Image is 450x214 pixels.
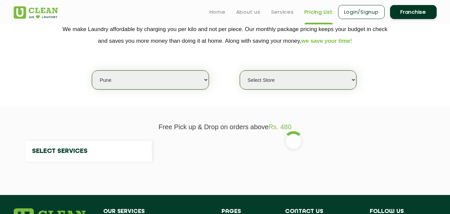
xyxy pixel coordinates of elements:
span: Rs. 480 [268,123,291,131]
a: Pricing List [304,8,333,16]
a: Franchise [390,5,437,19]
h4: Select Services [25,141,152,162]
a: Login/Signup [338,5,385,19]
p: We make Laundry affordable by charging you per kilo and not per piece. Our monthly package pricin... [14,23,437,47]
a: About us [236,8,260,16]
a: Services [271,8,294,16]
a: Home [210,8,225,16]
img: UClean Laundry and Dry Cleaning [14,6,58,19]
p: Free Pick up & Drop on orders above [14,123,437,131]
span: we save your time! [301,38,352,44]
